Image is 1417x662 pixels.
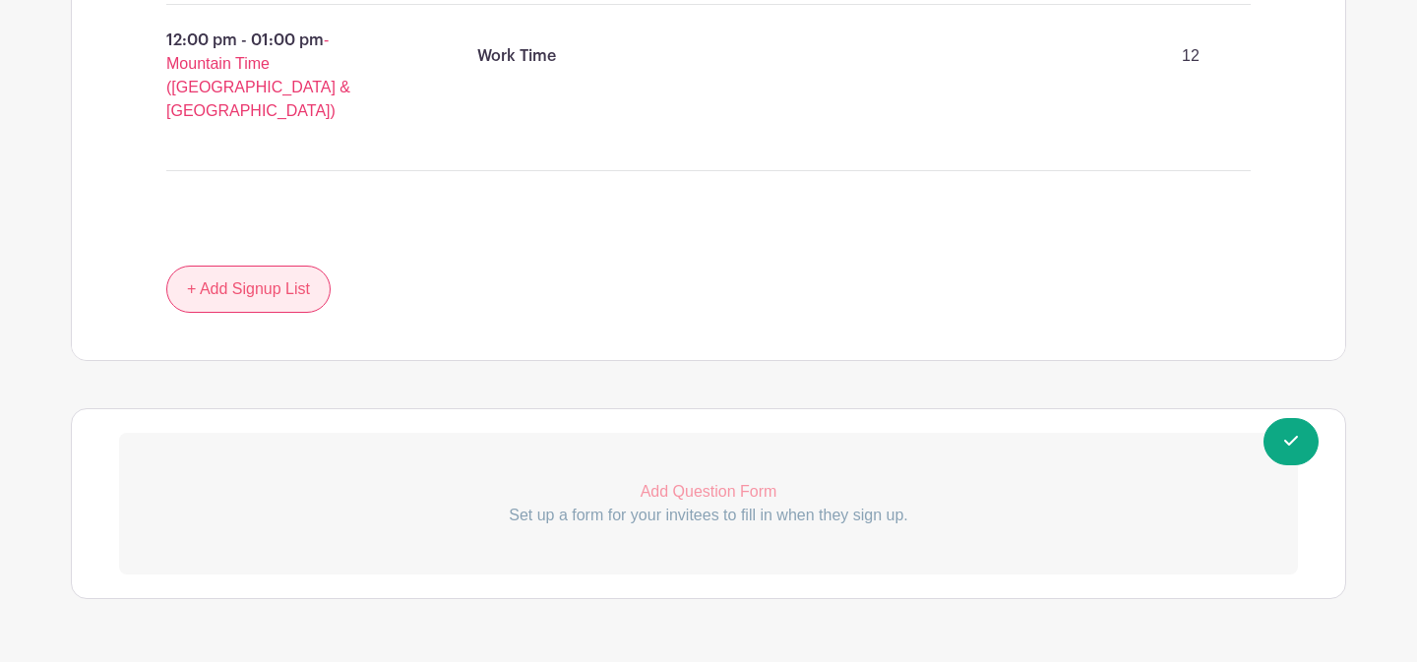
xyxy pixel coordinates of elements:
p: Work Time [477,44,556,68]
p: 12 [1146,36,1235,76]
a: + Add Signup List [166,266,331,313]
a: Add Question Form Set up a form for your invitees to fill in when they sign up. [119,433,1298,574]
p: Add Question Form [119,480,1298,504]
p: Set up a form for your invitees to fill in when they sign up. [119,504,1298,527]
p: 12:00 pm - 01:00 pm [119,21,414,131]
